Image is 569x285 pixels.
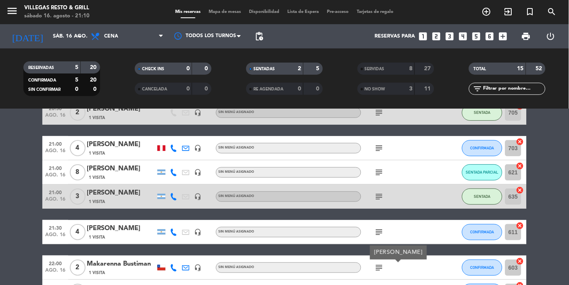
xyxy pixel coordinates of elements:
[70,164,86,180] span: 8
[45,232,65,241] span: ago. 16
[498,31,508,42] i: add_box
[70,140,86,156] span: 4
[186,66,190,71] strong: 0
[374,227,384,237] i: subject
[445,31,455,42] i: looks_3
[70,105,86,121] span: 2
[284,10,323,14] span: Lista de Espera
[474,110,491,115] span: SENTADA
[374,248,423,257] div: [PERSON_NAME]
[75,77,78,83] strong: 5
[516,257,524,265] i: cancel
[525,7,535,17] i: turned_in_not
[298,66,301,71] strong: 2
[546,31,556,41] i: power_settings_new
[471,265,494,270] span: CONFIRMADA
[218,230,254,233] span: Sin menú asignado
[516,162,524,170] i: cancel
[142,67,164,71] span: CHECK INS
[471,230,494,234] span: CONFIRMADA
[142,87,167,91] span: CANCELADA
[516,138,524,146] i: cancel
[374,168,384,177] i: subject
[186,86,190,92] strong: 0
[375,33,415,40] span: Reservas para
[485,31,495,42] i: looks_6
[205,66,210,71] strong: 0
[87,104,155,114] div: [PERSON_NAME]
[504,7,513,17] i: exit_to_app
[462,105,502,121] button: SENTADA
[253,67,275,71] span: SENTADAS
[458,31,469,42] i: looks_4
[253,87,283,91] span: RE AGENDADA
[462,189,502,205] button: SENTADA
[172,10,205,14] span: Mis reservas
[70,189,86,205] span: 3
[45,258,65,268] span: 22:00
[205,10,245,14] span: Mapa de mesas
[474,194,491,199] span: SENTADA
[298,86,301,92] strong: 0
[87,139,155,150] div: [PERSON_NAME]
[45,113,65,122] span: ago. 16
[194,193,201,200] i: headset_mic
[87,188,155,198] div: [PERSON_NAME]
[482,7,492,17] i: add_circle_outline
[89,199,105,205] span: 1 Visita
[365,87,385,91] span: NO SHOW
[24,12,90,20] div: sábado 16. agosto - 21:10
[75,65,78,70] strong: 5
[90,65,98,70] strong: 20
[462,164,502,180] button: SENTADA PARCIAL
[45,223,65,232] span: 21:30
[245,10,284,14] span: Disponibilidad
[89,150,105,157] span: 1 Visita
[94,86,98,92] strong: 0
[104,34,118,39] span: Cena
[90,77,98,83] strong: 20
[516,186,524,194] i: cancel
[45,187,65,197] span: 21:00
[374,108,384,117] i: subject
[409,66,412,71] strong: 8
[374,263,384,272] i: subject
[70,224,86,240] span: 4
[462,224,502,240] button: CONFIRMADA
[218,170,254,174] span: Sin menú asignado
[353,10,398,14] span: Tarjetas de regalo
[194,109,201,116] i: headset_mic
[254,31,264,41] span: pending_actions
[425,66,433,71] strong: 27
[89,174,105,181] span: 1 Visita
[194,169,201,176] i: headset_mic
[539,24,563,48] div: LOG OUT
[418,31,429,42] i: looks_one
[194,228,201,236] i: headset_mic
[323,10,353,14] span: Pre-acceso
[89,234,105,241] span: 1 Visita
[87,259,155,269] div: Makarenna Bustiman
[365,67,385,71] span: SERVIDAS
[425,86,433,92] strong: 11
[316,86,321,92] strong: 0
[471,31,482,42] i: looks_5
[45,139,65,148] span: 21:00
[6,5,18,20] button: menu
[45,172,65,182] span: ago. 16
[431,31,442,42] i: looks_two
[28,66,54,70] span: RESERVADAS
[87,163,155,174] div: [PERSON_NAME]
[409,86,412,92] strong: 3
[70,260,86,276] span: 2
[28,88,61,92] span: SIN CONFIRMAR
[45,163,65,172] span: 21:00
[89,270,105,276] span: 1 Visita
[474,67,486,71] span: TOTAL
[218,195,254,198] span: Sin menú asignado
[517,66,524,71] strong: 15
[374,192,384,201] i: subject
[473,84,483,94] i: filter_list
[45,148,65,157] span: ago. 16
[87,223,155,234] div: [PERSON_NAME]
